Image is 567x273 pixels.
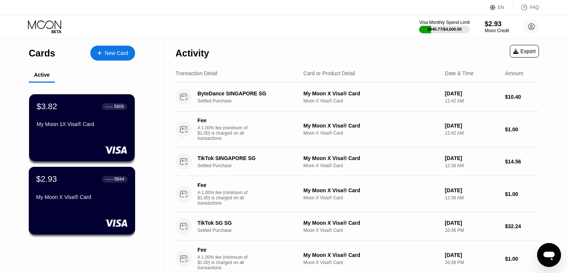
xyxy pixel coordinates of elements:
[445,228,499,233] div: 10:36 PM
[175,176,539,212] div: FeeA 1.00% fee (minimum of $1.00) is charged on all transactionsMy Moon X Visa® CardMoon X Visa® ...
[197,182,250,188] div: Fee
[498,5,504,10] div: EN
[175,212,539,241] div: TikTok SG SGSettled PurchaseMy Moon X Visa® CardMoon X Visa® Card[DATE]10:36 PM$32.24
[537,243,561,267] iframe: Button to launch messaging window
[505,159,539,165] div: $14.56
[197,190,253,206] div: A 1.00% fee (minimum of $1.00) is charged on all transactions
[303,91,439,96] div: My Moon X Visa® Card
[106,178,113,180] div: ● ● ● ●
[197,125,253,141] div: A 1.00% fee (minimum of $1.00) is charged on all transactions
[445,260,499,265] div: 10:36 PM
[175,83,539,111] div: ByteDance SINGAPORE SGSettled PurchaseMy Moon X Visa® CardMoon X Visa® Card[DATE]12:42 AM$10.40
[505,223,539,229] div: $32.24
[37,121,127,127] div: My Moon 1X Visa® Card
[175,147,539,176] div: TikTok SINGAPORE SGSettled PurchaseMy Moon X Visa® CardMoon X Visa® Card[DATE]12:36 AM$14.56
[114,177,124,182] div: 9844
[505,256,539,262] div: $1.00
[197,117,250,123] div: Fee
[445,220,499,226] div: [DATE]
[197,247,250,253] div: Fee
[530,5,539,10] div: FAQ
[197,155,300,161] div: TikTok SINGAPORE SG
[303,220,439,226] div: My Moon X Visa® Card
[29,167,135,234] div: $2.93● ● ● ●9844My Moon X Visa® Card
[303,187,439,193] div: My Moon X Visa® Card
[197,163,307,168] div: Settled Purchase
[513,48,536,54] div: Export
[485,28,509,33] div: Moon Credit
[419,20,470,33] div: Visa Monthly Spend Limit$940.77/$4,000.00
[303,98,439,104] div: Moon X Visa® Card
[197,98,307,104] div: Settled Purchase
[505,94,539,100] div: $10.40
[510,45,539,58] div: Export
[445,91,499,96] div: [DATE]
[485,20,509,28] div: $2.93
[34,72,50,78] div: Active
[29,94,135,161] div: $3.82● ● ● ●5806My Moon 1X Visa® Card
[303,228,439,233] div: Moon X Visa® Card
[485,20,509,33] div: $2.93Moon Credit
[427,27,462,31] div: $940.77 / $4,000.00
[490,4,513,11] div: EN
[36,174,57,184] div: $2.93
[90,46,135,61] div: New Card
[445,252,499,258] div: [DATE]
[303,195,439,200] div: Moon X Visa® Card
[445,70,474,76] div: Date & Time
[445,155,499,161] div: [DATE]
[197,255,253,270] div: A 1.00% fee (minimum of $1.00) is charged on all transactions
[419,20,470,25] div: Visa Monthly Spend Limit
[114,104,124,109] div: 5806
[513,4,539,11] div: FAQ
[175,70,217,76] div: Transaction Detail
[175,48,209,59] div: Activity
[445,163,499,168] div: 12:36 AM
[445,131,499,136] div: 12:42 AM
[197,228,307,233] div: Settled Purchase
[445,98,499,104] div: 12:42 AM
[197,220,300,226] div: TikTok SG SG
[37,102,57,111] div: $3.82
[303,252,439,258] div: My Moon X Visa® Card
[505,191,539,197] div: $1.00
[303,123,439,129] div: My Moon X Visa® Card
[445,123,499,129] div: [DATE]
[505,70,523,76] div: Amount
[505,126,539,132] div: $1.00
[197,91,300,96] div: ByteDance SINGAPORE SG
[303,260,439,265] div: Moon X Visa® Card
[29,48,55,59] div: Cards
[105,105,113,108] div: ● ● ● ●
[303,155,439,161] div: My Moon X Visa® Card
[445,195,499,200] div: 12:36 AM
[36,194,128,200] div: My Moon X Visa® Card
[445,187,499,193] div: [DATE]
[175,111,539,147] div: FeeA 1.00% fee (minimum of $1.00) is charged on all transactionsMy Moon X Visa® CardMoon X Visa® ...
[303,131,439,136] div: Moon X Visa® Card
[303,70,355,76] div: Card or Product Detail
[105,50,128,56] div: New Card
[303,163,439,168] div: Moon X Visa® Card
